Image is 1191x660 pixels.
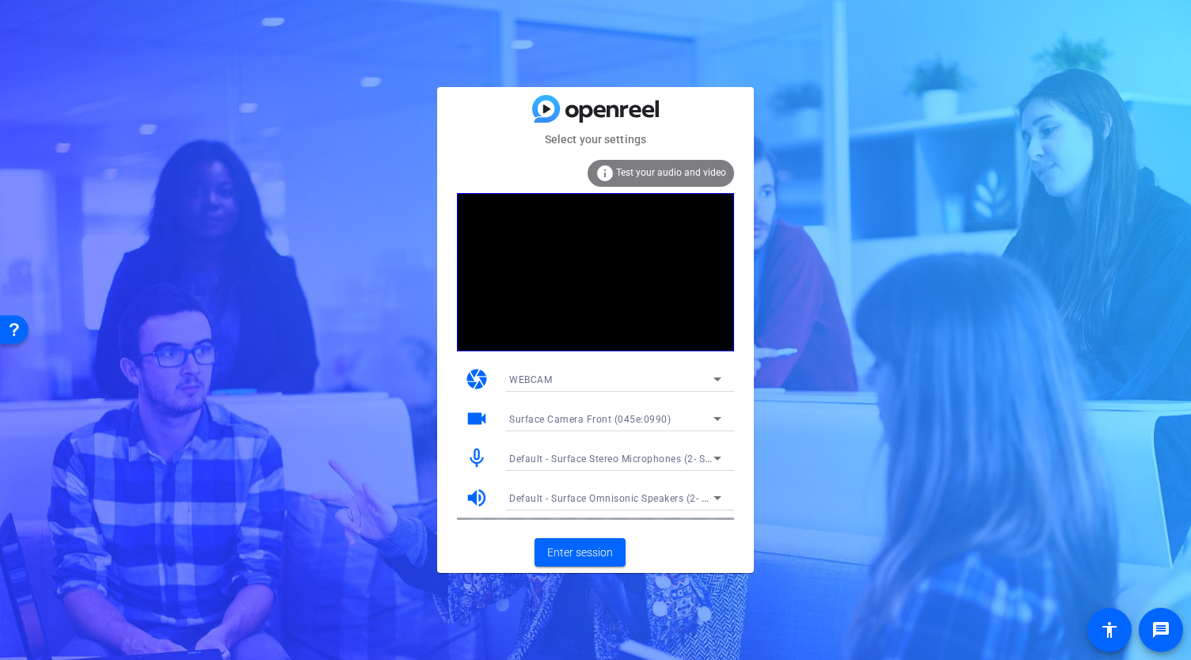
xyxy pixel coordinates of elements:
[509,414,671,425] span: Surface Camera Front (045e:0990)
[547,544,613,561] span: Enter session
[465,486,489,510] mat-icon: volume_up
[1151,620,1170,639] mat-icon: message
[509,491,843,504] span: Default - Surface Omnisonic Speakers (2- Surface High Definition Audio)
[616,167,726,178] span: Test your audio and video
[509,374,552,385] span: WEBCAM
[532,95,659,123] img: blue-gradient.svg
[437,131,754,148] mat-card-subtitle: Select your settings
[509,452,841,465] span: Default - Surface Stereo Microphones (2- Surface High Definition Audio)
[465,407,489,431] mat-icon: videocam
[465,367,489,391] mat-icon: camera
[1100,620,1119,639] mat-icon: accessibility
[595,164,615,183] mat-icon: info
[465,446,489,470] mat-icon: mic_none
[535,538,626,567] button: Enter session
